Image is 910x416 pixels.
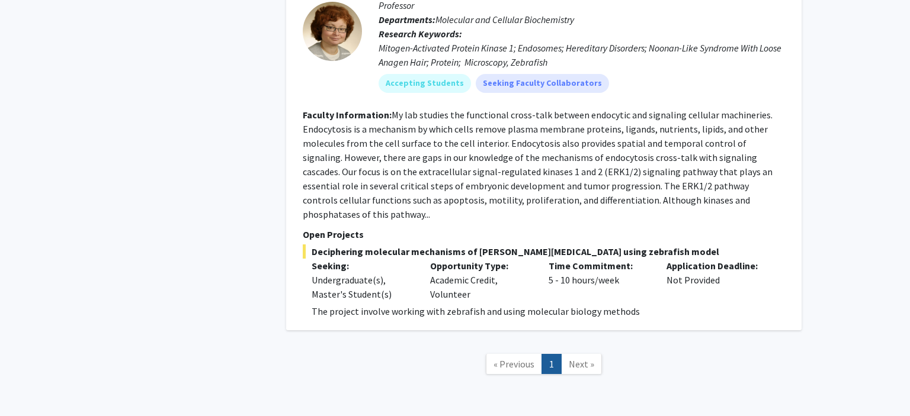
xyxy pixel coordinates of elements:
mat-chip: Seeking Faculty Collaborators [476,74,609,93]
p: Open Projects [303,227,785,241]
b: Research Keywords: [379,28,462,40]
span: Deciphering molecular mechanisms of [PERSON_NAME][MEDICAL_DATA] using zebrafish model [303,244,785,259]
span: Molecular and Cellular Biochemistry [435,14,574,25]
a: Previous Page [486,354,542,375]
span: « Previous [494,358,534,370]
div: Academic Credit, Volunteer [421,259,540,301]
span: Next » [569,358,594,370]
div: Undergraduate(s), Master's Student(s) [312,273,412,301]
p: Opportunity Type: [430,259,531,273]
a: Next Page [561,354,602,375]
mat-chip: Accepting Students [379,74,471,93]
p: Seeking: [312,259,412,273]
b: Departments: [379,14,435,25]
div: 5 - 10 hours/week [540,259,658,301]
a: 1 [541,354,562,375]
p: Application Deadline: [667,259,767,273]
b: Faculty Information: [303,109,392,121]
p: Time Commitment: [549,259,649,273]
fg-read-more: My lab studies the functional cross-talk between endocytic and signaling cellular machineries. En... [303,109,773,220]
div: Not Provided [658,259,776,301]
iframe: Chat [9,363,50,407]
nav: Page navigation [286,342,802,390]
div: Mitogen-Activated Protein Kinase 1; Endosomes; Hereditary Disorders; Noonan-Like Syndrome With Lo... [379,41,785,69]
p: The project involve working with zebrafish and using molecular biology methods [312,304,785,318]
